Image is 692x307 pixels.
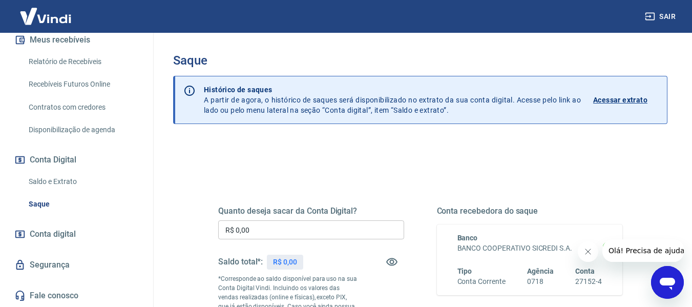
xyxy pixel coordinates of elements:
[12,223,141,245] a: Conta digital
[204,85,581,95] p: Histórico de saques
[643,7,680,26] button: Sair
[25,171,141,192] a: Saldo e Extrato
[12,284,141,307] a: Fale conosco
[12,1,79,32] img: Vindi
[204,85,581,115] p: A partir de agora, o histórico de saques será disponibilizado no extrato da sua conta digital. Ac...
[457,234,478,242] span: Banco
[30,227,76,241] span: Conta digital
[527,267,554,275] span: Agência
[457,243,602,254] h6: BANCO COOPERATIVO SICREDI S.A.
[457,276,506,287] h6: Conta Corrente
[218,257,263,267] h5: Saldo total*:
[575,267,595,275] span: Conta
[575,276,602,287] h6: 27152-4
[651,266,684,299] iframe: Botão para abrir a janela de mensagens
[527,276,554,287] h6: 0718
[25,74,141,95] a: Recebíveis Futuros Online
[593,85,659,115] a: Acessar extrato
[173,53,667,68] h3: Saque
[25,97,141,118] a: Contratos com credores
[218,206,404,216] h5: Quanto deseja sacar da Conta Digital?
[593,95,647,105] p: Acessar extrato
[25,119,141,140] a: Disponibilização de agenda
[578,241,598,262] iframe: Fechar mensagem
[12,149,141,171] button: Conta Digital
[12,29,141,51] button: Meus recebíveis
[12,254,141,276] a: Segurança
[25,194,141,215] a: Saque
[602,239,684,262] iframe: Mensagem da empresa
[25,51,141,72] a: Relatório de Recebíveis
[457,267,472,275] span: Tipo
[6,7,86,15] span: Olá! Precisa de ajuda?
[273,257,297,268] p: R$ 0,00
[437,206,623,216] h5: Conta recebedora do saque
